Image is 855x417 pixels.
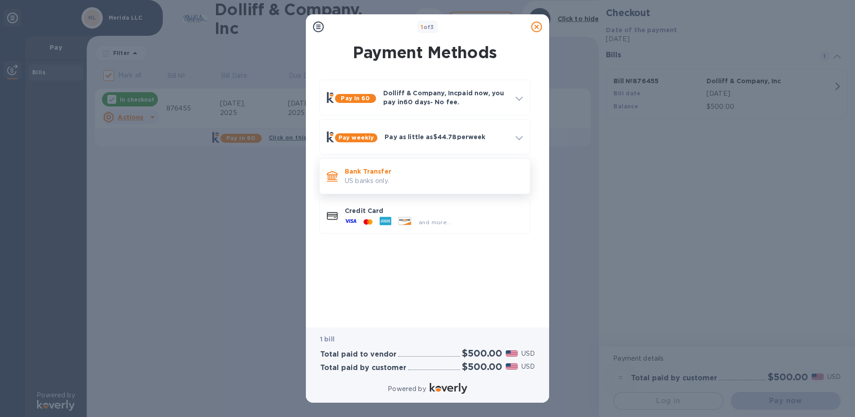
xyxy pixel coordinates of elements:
[320,336,334,343] b: 1 bill
[345,167,523,176] p: Bank Transfer
[419,219,451,226] span: and more...
[462,361,502,372] h2: $500.00
[345,206,523,215] p: Credit Card
[388,384,426,394] p: Powered by
[506,363,518,370] img: USD
[320,350,397,359] h3: Total paid to vendor
[521,362,535,371] p: USD
[317,43,532,62] h1: Payment Methods
[385,132,508,141] p: Pay as little as $44.78 per week
[421,24,423,30] span: 1
[462,348,502,359] h2: $500.00
[339,134,374,141] b: Pay weekly
[345,176,523,186] p: US banks only.
[320,364,406,372] h3: Total paid by customer
[521,349,535,358] p: USD
[341,95,370,102] b: Pay in 60
[430,383,467,394] img: Logo
[421,24,434,30] b: of 3
[383,89,508,106] p: Dolliff & Company, Inc paid now, you pay in 60 days - No fee.
[506,350,518,357] img: USD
